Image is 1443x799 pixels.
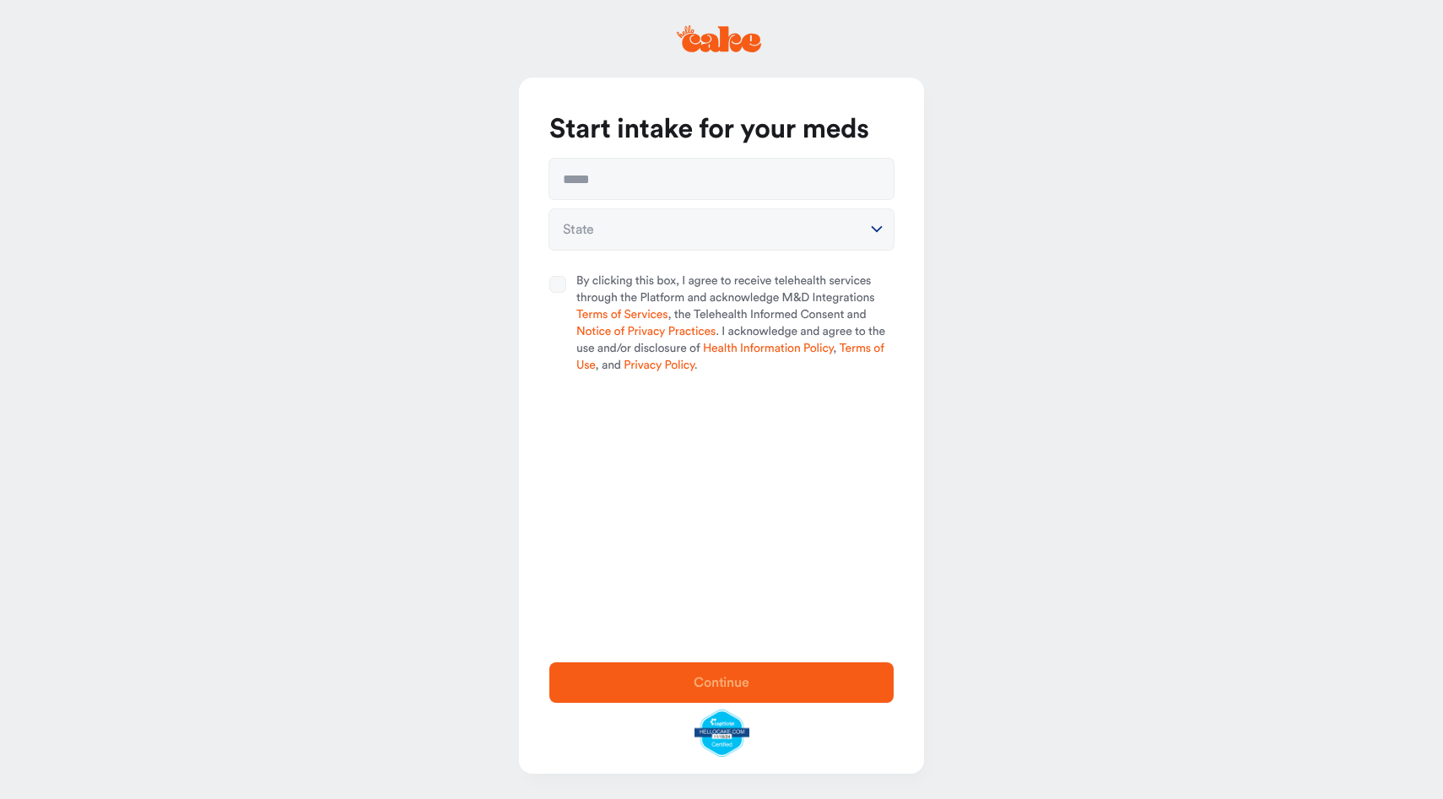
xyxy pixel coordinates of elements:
[694,676,749,689] span: Continue
[549,276,566,293] button: By clicking this box, I agree to receive telehealth services through the Platform and acknowledge...
[549,113,894,147] h1: Start intake for your meds
[576,343,884,371] a: Terms of Use
[576,309,667,321] a: Terms of Services
[549,662,894,703] button: Continue
[576,326,716,337] a: Notice of Privacy Practices
[576,273,894,375] span: By clicking this box, I agree to receive telehealth services through the Platform and acknowledge...
[624,359,694,371] a: Privacy Policy
[694,710,749,757] img: legit-script-certified.png
[703,343,833,354] a: Health Information Policy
